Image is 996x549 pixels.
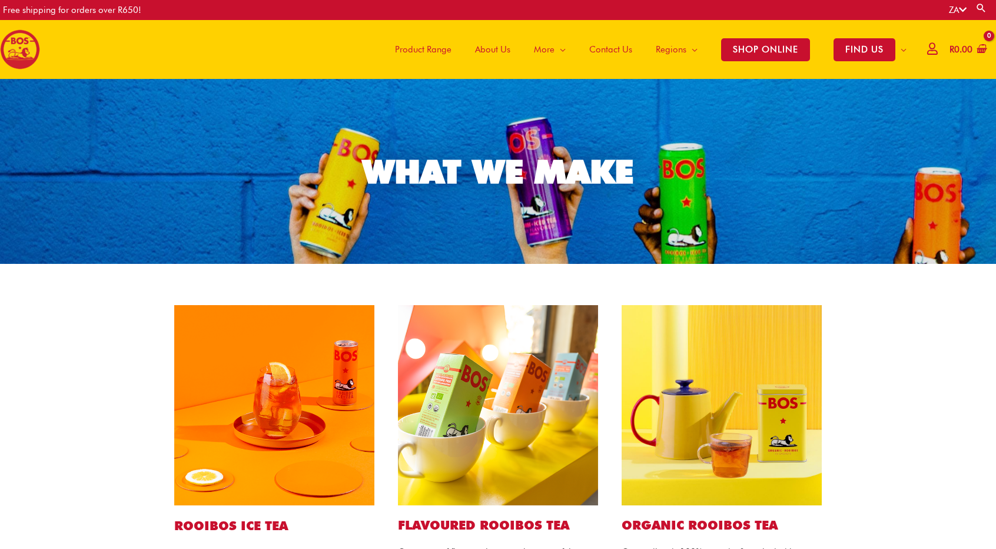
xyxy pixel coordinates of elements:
a: Search button [975,2,987,14]
span: SHOP ONLINE [721,38,810,61]
a: More [522,20,577,79]
a: Product Range [383,20,463,79]
a: Contact Us [577,20,644,79]
span: More [534,32,555,67]
a: ZA [949,5,967,15]
h2: Organic ROOIBOS TEA [622,517,822,533]
span: Regions [656,32,686,67]
span: Product Range [395,32,451,67]
a: SHOP ONLINE [709,20,822,79]
a: Regions [644,20,709,79]
div: WHAT WE MAKE [363,156,633,188]
span: About Us [475,32,510,67]
span: R [949,44,954,55]
nav: Site Navigation [374,20,918,79]
a: View Shopping Cart, empty [947,37,987,63]
a: About Us [463,20,522,79]
span: Contact Us [589,32,632,67]
bdi: 0.00 [949,44,972,55]
h1: ROOIBOS ICE TEA [174,517,374,534]
span: FIND US [834,38,895,61]
h2: Flavoured ROOIBOS TEA [398,517,598,533]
